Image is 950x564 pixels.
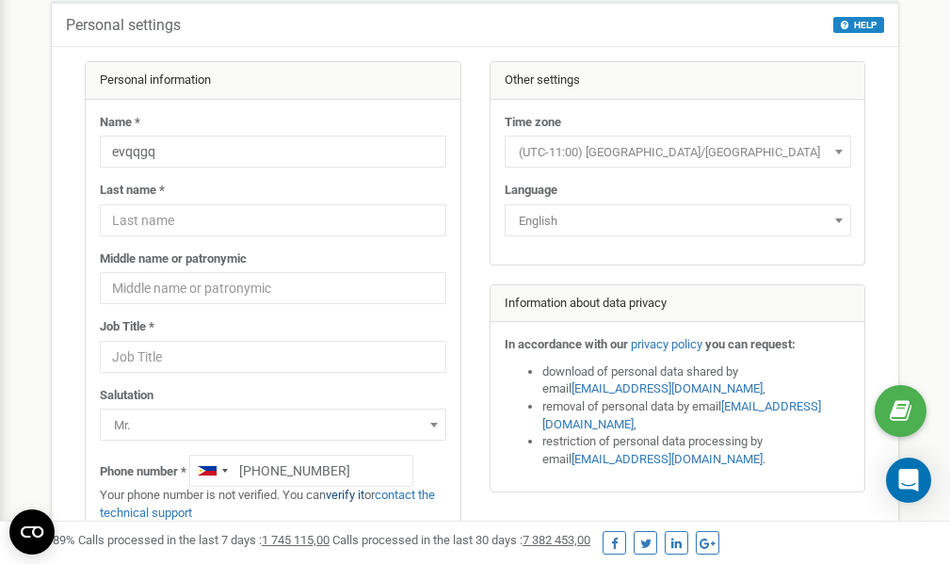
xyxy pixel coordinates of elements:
[100,409,446,441] span: Mr.
[326,488,364,502] a: verify it
[705,337,796,351] strong: you can request:
[100,182,165,200] label: Last name *
[631,337,702,351] a: privacy policy
[491,62,865,100] div: Other settings
[86,62,460,100] div: Personal information
[100,488,435,520] a: contact the technical support
[523,533,590,547] u: 7 382 453,00
[100,318,154,336] label: Job Title *
[78,533,330,547] span: Calls processed in the last 7 days :
[66,17,181,34] h5: Personal settings
[511,139,845,166] span: (UTC-11:00) Pacific/Midway
[100,250,247,268] label: Middle name or patronymic
[106,412,440,439] span: Mr.
[572,381,763,395] a: [EMAIL_ADDRESS][DOMAIN_NAME]
[100,463,186,481] label: Phone number *
[332,533,590,547] span: Calls processed in the last 30 days :
[190,456,233,486] div: Telephone country code
[9,509,55,555] button: Open CMP widget
[511,208,845,234] span: English
[542,433,851,468] li: restriction of personal data processing by email .
[505,204,851,236] span: English
[100,136,446,168] input: Name
[100,487,446,522] p: Your phone number is not verified. You can or
[100,114,140,132] label: Name *
[100,272,446,304] input: Middle name or patronymic
[100,341,446,373] input: Job Title
[886,458,931,503] div: Open Intercom Messenger
[542,399,821,431] a: [EMAIL_ADDRESS][DOMAIN_NAME]
[542,363,851,398] li: download of personal data shared by email ,
[505,182,557,200] label: Language
[542,398,851,433] li: removal of personal data by email ,
[100,387,153,405] label: Salutation
[189,455,413,487] input: +1-800-555-55-55
[505,136,851,168] span: (UTC-11:00) Pacific/Midway
[572,452,763,466] a: [EMAIL_ADDRESS][DOMAIN_NAME]
[505,114,561,132] label: Time zone
[833,17,884,33] button: HELP
[505,337,628,351] strong: In accordance with our
[100,204,446,236] input: Last name
[491,285,865,323] div: Information about data privacy
[262,533,330,547] u: 1 745 115,00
